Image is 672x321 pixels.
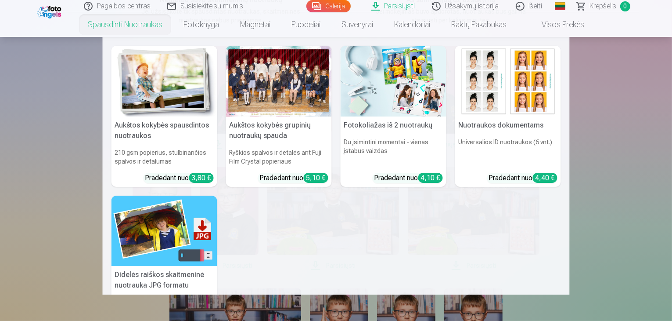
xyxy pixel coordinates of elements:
[374,173,443,183] div: Pradedant nuo
[189,173,214,183] div: 3,80 €
[226,145,332,169] h6: Ryškios spalvos ir detalės ant Fuji Film Crystal popieriaus
[111,294,217,319] h6: Įamžinkite savo prisiminimus stulbinančiose detalėse
[341,46,446,117] img: Fotokoliažas iš 2 nuotraukų
[230,12,281,37] a: Magnetai
[226,117,332,145] h5: Aukštos kokybės grupinių nuotraukų spauda
[281,12,331,37] a: Puodeliai
[77,12,173,37] a: Spausdinti nuotraukas
[226,46,332,187] a: Aukštos kokybės grupinių nuotraukų spaudaRyškios spalvos ir detalės ant Fuji Film Crystal popieri...
[173,12,230,37] a: Fotoknyga
[111,145,217,169] h6: 210 gsm popierius, stulbinančios spalvos ir detalumas
[341,46,446,187] a: Fotokoliažas iš 2 nuotraukųFotokoliažas iš 2 nuotraukųDu įsimintini momentai - vienas įstabus vai...
[455,46,561,117] img: Nuotraukos dokumentams
[489,173,557,183] div: Pradedant nuo
[111,46,217,117] img: Aukštos kokybės spausdintos nuotraukos
[111,266,217,294] h5: Didelės raiškos skaitmeninė nuotrauka JPG formatu
[341,117,446,134] h5: Fotokoliažas iš 2 nuotraukų
[37,4,64,18] img: /fa2
[455,134,561,169] h6: Universalios ID nuotraukos (6 vnt.)
[145,173,214,183] div: Pradedant nuo
[341,134,446,169] h6: Du įsimintini momentai - vienas įstabus vaizdas
[441,12,517,37] a: Raktų pakabukas
[111,196,217,266] img: Didelės raiškos skaitmeninė nuotrauka JPG formatu
[418,173,443,183] div: 4,10 €
[304,173,328,183] div: 5,10 €
[455,117,561,134] h5: Nuotraukos dokumentams
[111,46,217,187] a: Aukštos kokybės spausdintos nuotraukos Aukštos kokybės spausdintos nuotraukos210 gsm popierius, s...
[590,1,617,11] span: Krepšelis
[384,12,441,37] a: Kalendoriai
[620,1,630,11] span: 0
[533,173,557,183] div: 4,40 €
[111,117,217,145] h5: Aukštos kokybės spausdintos nuotraukos
[331,12,384,37] a: Suvenyrai
[455,46,561,187] a: Nuotraukos dokumentamsNuotraukos dokumentamsUniversalios ID nuotraukos (6 vnt.)Pradedant nuo4,40 €
[517,12,595,37] a: Visos prekės
[260,173,328,183] div: Pradedant nuo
